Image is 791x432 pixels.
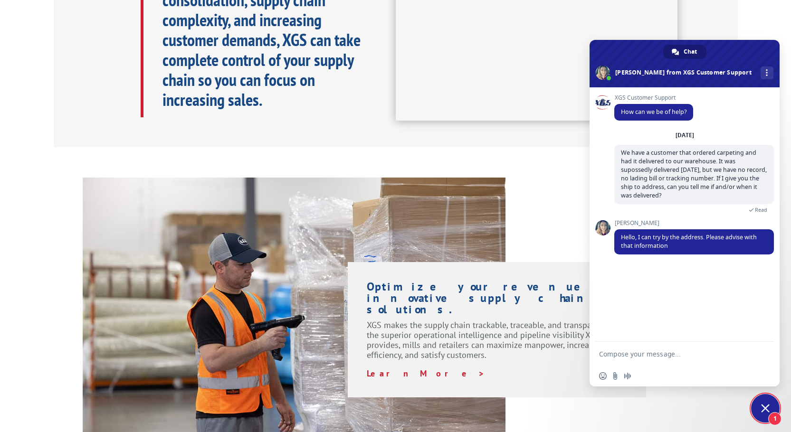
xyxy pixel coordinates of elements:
[663,45,706,59] div: Chat
[611,372,619,380] span: Send a file
[761,66,773,79] div: More channels
[676,132,694,138] div: [DATE]
[621,108,686,116] span: How can we be of help?
[614,94,693,101] span: XGS Customer Support
[621,149,767,199] span: We have a customer that ordered carpeting and had it delivered to our warehouse. It was supossedl...
[599,372,607,380] span: Insert an emoji
[614,220,774,226] span: [PERSON_NAME]
[751,394,780,423] div: Close chat
[599,350,749,358] textarea: Compose your message...
[367,281,628,320] h1: Optimize your revenue with innovative supply chain solutions.
[768,412,781,425] span: 1
[367,320,628,368] p: XGS makes the supply chain trackable, traceable, and transparent. With the superior operational i...
[367,368,485,379] a: Learn More >
[684,45,697,59] span: Chat
[755,207,767,213] span: Read
[621,233,757,250] span: Hello, I can try by the address. Please advise with that information
[624,372,631,380] span: Audio message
